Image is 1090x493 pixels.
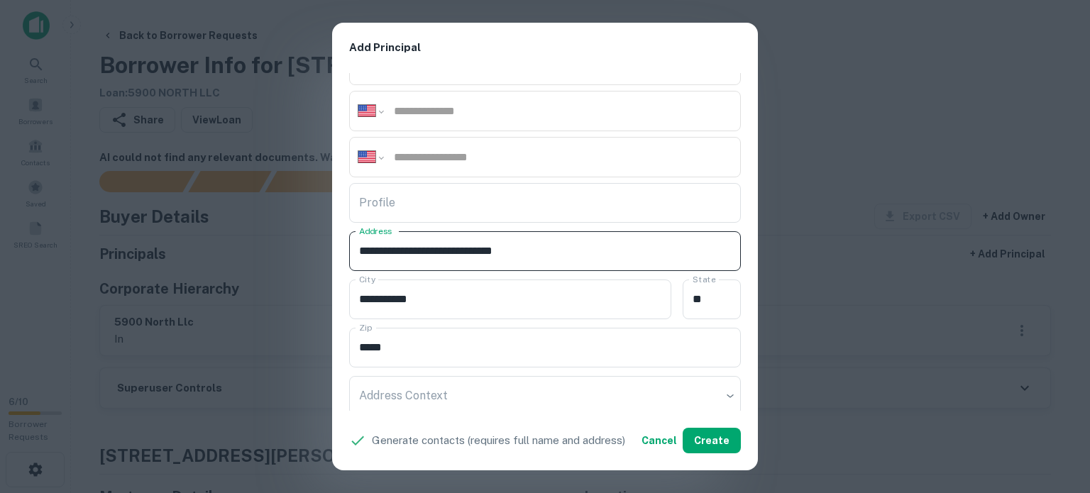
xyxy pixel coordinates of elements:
label: Address [359,225,392,237]
button: Cancel [636,428,683,453]
div: ​ [349,376,741,416]
button: Create [683,428,741,453]
label: State [693,273,715,285]
label: City [359,273,375,285]
iframe: Chat Widget [1019,334,1090,402]
p: Generate contacts (requires full name and address) [372,432,625,449]
h2: Add Principal [332,23,758,73]
label: Zip [359,321,372,333]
